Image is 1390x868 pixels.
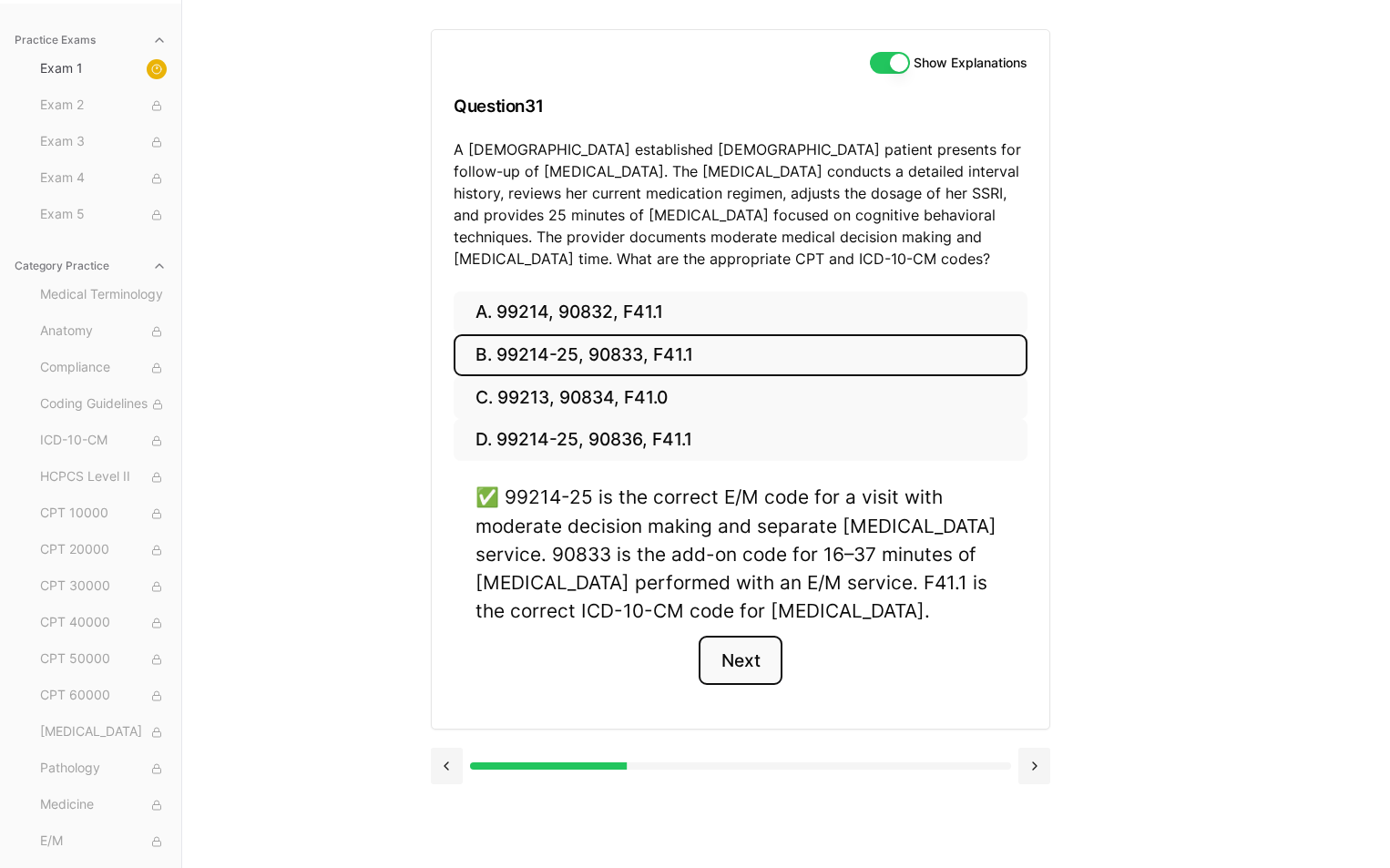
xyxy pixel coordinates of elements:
[7,26,174,55] button: Practice Exams
[40,394,167,414] span: Coding Guidelines
[7,251,174,281] button: Category Practice
[40,540,167,560] span: CPT 20000
[454,291,1027,334] button: A. 99214, 90832, F41.1
[33,390,174,419] button: Coding Guidelines
[33,91,174,120] button: Exam 2
[914,56,1027,69] label: Show Explanations
[33,645,174,674] button: CPT 50000
[33,200,174,230] button: Exam 5
[40,613,167,633] span: CPT 40000
[33,463,174,492] button: HCPCS Level II
[454,79,1027,133] h3: Question 31
[40,96,167,116] span: Exam 2
[40,504,167,524] span: CPT 10000
[33,608,174,638] button: CPT 40000
[40,577,167,597] span: CPT 30000
[40,832,167,852] span: E/M
[40,358,167,378] span: Compliance
[33,317,174,346] button: Anatomy
[33,754,174,783] button: Pathology
[33,426,174,455] button: ICD-10-CM
[33,791,174,820] button: Medicine
[33,281,174,310] button: Medical Terminology
[40,168,167,189] span: Exam 4
[40,59,167,79] span: Exam 1
[33,681,174,710] button: CPT 60000
[40,686,167,706] span: CPT 60000
[40,431,167,451] span: ICD-10-CM
[699,636,782,685] button: Next
[40,322,167,342] span: Anatomy
[40,205,167,225] span: Exam 5
[454,138,1027,270] p: A [DEMOGRAPHIC_DATA] established [DEMOGRAPHIC_DATA] patient presents for follow-up of [MEDICAL_DA...
[33,827,174,856] button: E/M
[33,128,174,157] button: Exam 3
[33,572,174,601] button: CPT 30000
[40,285,167,305] span: Medical Terminology
[40,795,167,815] span: Medicine
[40,467,167,487] span: HCPCS Level II
[40,759,167,779] span: Pathology
[454,334,1027,377] button: B. 99214-25, 90833, F41.1
[33,353,174,383] button: Compliance
[33,718,174,747] button: [MEDICAL_DATA]
[33,536,174,565] button: CPT 20000
[454,419,1027,462] button: D. 99214-25, 90836, F41.1
[33,55,174,84] button: Exam 1
[40,649,167,669] span: CPT 50000
[33,164,174,193] button: Exam 4
[454,376,1027,419] button: C. 99213, 90834, F41.0
[40,722,167,742] span: [MEDICAL_DATA]
[40,132,167,152] span: Exam 3
[33,499,174,528] button: CPT 10000
[475,483,1006,625] div: ✅ 99214-25 is the correct E/M code for a visit with moderate decision making and separate [MEDICA...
